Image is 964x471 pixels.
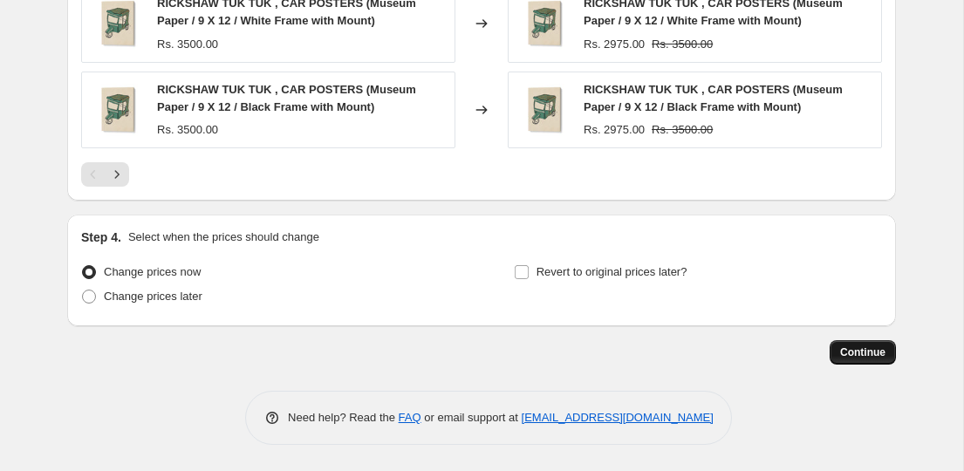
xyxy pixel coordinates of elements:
span: RICKSHAW TUK TUK , CAR POSTERS (Museum Paper / 9 X 12 / Black Frame with Mount) [584,83,843,113]
img: rickshaw-tuk-tuk-car-poster-in-Gallery-Wrap_80x.jpg [91,84,143,136]
span: or email support at [421,411,522,424]
a: FAQ [399,411,421,424]
div: Rs. 3500.00 [157,36,218,53]
img: rickshaw-tuk-tuk-car-poster-in-Gallery-Wrap_80x.jpg [517,84,570,136]
nav: Pagination [81,162,129,187]
a: [EMAIL_ADDRESS][DOMAIN_NAME] [522,411,714,424]
span: Change prices later [104,290,202,303]
div: Rs. 2975.00 [584,121,645,139]
span: Need help? Read the [288,411,399,424]
span: Change prices now [104,265,201,278]
span: Continue [840,345,885,359]
button: Continue [830,340,896,365]
h2: Step 4. [81,229,121,246]
strike: Rs. 3500.00 [652,121,713,139]
span: RICKSHAW TUK TUK , CAR POSTERS (Museum Paper / 9 X 12 / Black Frame with Mount) [157,83,416,113]
strike: Rs. 3500.00 [652,36,713,53]
div: Rs. 3500.00 [157,121,218,139]
p: Select when the prices should change [128,229,319,246]
div: Rs. 2975.00 [584,36,645,53]
span: Revert to original prices later? [537,265,687,278]
button: Next [105,162,129,187]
